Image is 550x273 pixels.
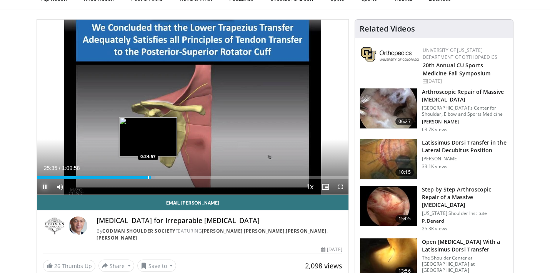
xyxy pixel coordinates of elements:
[422,218,508,224] p: P. Denard
[37,179,52,195] button: Pause
[395,168,414,176] span: 10:15
[286,228,327,234] a: [PERSON_NAME]
[37,176,348,179] div: Progress Bar
[97,235,137,241] a: [PERSON_NAME]
[423,78,507,85] div: [DATE]
[422,139,508,154] h3: Latissimus Dorsi Transfer in the Lateral Decubitus Position
[423,47,497,60] a: University of [US_STATE] Department of Orthopaedics
[422,226,447,232] p: 25.3K views
[62,165,80,171] span: 1:09:58
[59,165,60,171] span: /
[423,62,490,77] a: 20th Annual CU Sports Medicine Fall Symposium
[422,210,508,216] p: [US_STATE] Shoulder Institute
[69,216,87,235] img: Avatar
[360,88,508,133] a: 06:27 Arthroscopic Repair of Massive [MEDICAL_DATA] [GEOGRAPHIC_DATA]'s Center for Shoulder, Elbo...
[137,260,177,272] button: Save to
[422,88,508,103] h3: Arthroscopic Repair of Massive [MEDICAL_DATA]
[333,179,348,195] button: Fullscreen
[422,105,508,117] p: [GEOGRAPHIC_DATA]'s Center for Shoulder, Elbow and Sports Medicine
[37,20,348,195] video-js: Video Player
[360,24,415,33] h4: Related Videos
[422,119,508,125] p: [PERSON_NAME]
[202,228,285,234] a: [PERSON_NAME] [PERSON_NAME]
[37,195,348,210] a: Email [PERSON_NAME]
[422,163,447,170] p: 33.1K views
[360,88,417,128] img: 281021_0002_1.png.150x105_q85_crop-smart_upscale.jpg
[422,186,508,209] h3: Step by Step Arthroscopic Repair of a Massive [MEDICAL_DATA]
[395,215,414,223] span: 15:05
[360,186,417,226] img: 7cd5bdb9-3b5e-40f2-a8f4-702d57719c06.150x105_q85_crop-smart_upscale.jpg
[119,117,177,156] img: image.jpeg
[302,179,318,195] button: Playback Rate
[102,228,175,234] a: Codman Shoulder Society
[98,260,134,272] button: Share
[395,118,414,125] span: 06:27
[422,156,508,162] p: [PERSON_NAME]
[97,228,342,241] div: By FEATURING , ,
[43,260,95,272] a: 26 Thumbs Up
[318,179,333,195] button: Enable picture-in-picture mode
[44,165,57,171] span: 25:35
[54,262,60,270] span: 26
[43,216,66,235] img: Codman Shoulder Society
[360,139,417,179] img: 38501_0000_3.png.150x105_q85_crop-smart_upscale.jpg
[361,47,419,62] img: 355603a8-37da-49b6-856f-e00d7e9307d3.png.150x105_q85_autocrop_double_scale_upscale_version-0.2.png
[97,216,342,225] h4: [MEDICAL_DATA] for Irreparable [MEDICAL_DATA]
[305,261,342,270] span: 2,098 views
[422,238,508,253] h3: Open [MEDICAL_DATA] With a Latissimus Dorsi Transfer
[360,186,508,232] a: 15:05 Step by Step Arthroscopic Repair of a Massive [MEDICAL_DATA] [US_STATE] Shoulder Institute ...
[321,246,342,253] div: [DATE]
[360,139,508,180] a: 10:15 Latissimus Dorsi Transfer in the Lateral Decubitus Position [PERSON_NAME] 33.1K views
[422,127,447,133] p: 63.7K views
[52,179,68,195] button: Mute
